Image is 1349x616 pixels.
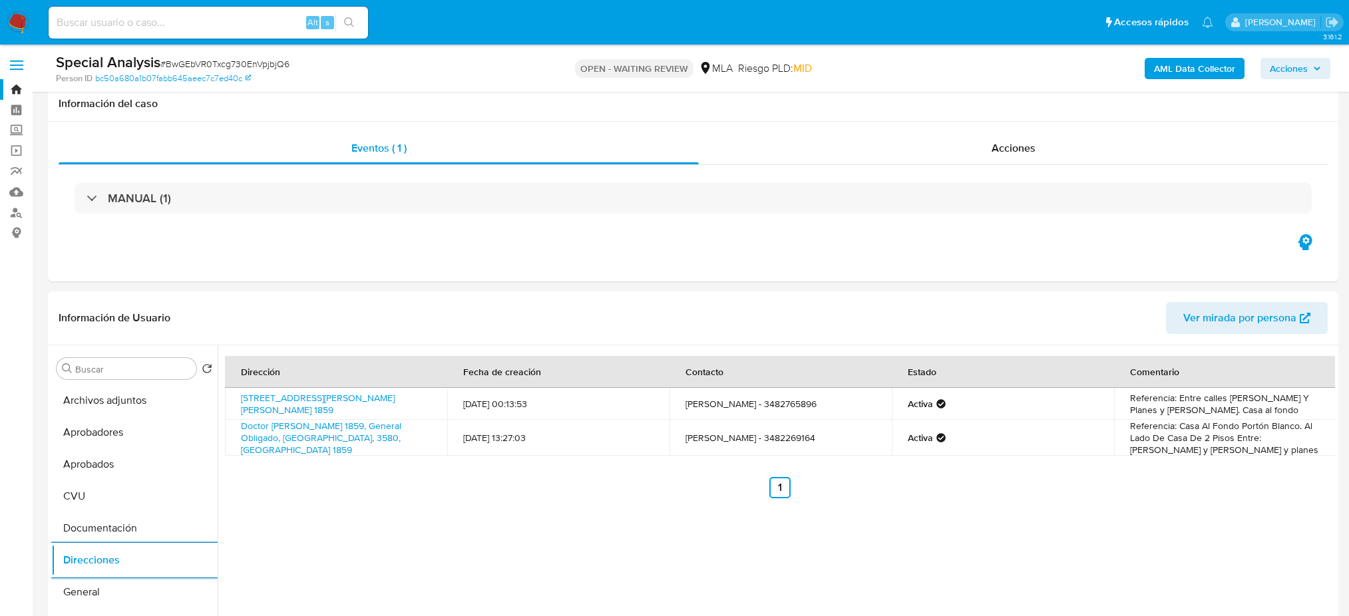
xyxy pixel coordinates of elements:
[575,59,693,78] p: OPEN - WAITING REVIEW
[62,363,73,374] button: Buscar
[202,363,212,378] button: Volver al orden por defecto
[160,57,289,71] span: # BwGEbVR0Txcg730EnVpjbjQ6
[225,356,447,388] th: Dirección
[95,73,251,84] a: bc50a680a1b07fabb645aeec7c7ed40c
[769,477,791,498] a: Ir a la página 1
[992,140,1036,156] span: Acciones
[49,14,368,31] input: Buscar usuario o caso...
[892,356,1114,388] th: Estado
[56,73,93,84] b: Person ID
[325,16,329,29] span: s
[738,61,812,76] span: Riesgo PLD:
[51,512,218,544] button: Documentación
[447,388,670,420] td: [DATE] 00:13:53
[670,388,892,420] td: [PERSON_NAME] - 3482765896
[59,311,170,325] h1: Información de Usuario
[108,191,171,206] h3: MANUAL (1)
[51,385,218,416] button: Archivos adjuntos
[51,576,218,608] button: General
[1114,15,1189,29] span: Accesos rápidos
[670,356,892,388] th: Contacto
[75,363,191,375] input: Buscar
[1325,15,1339,29] a: Salir
[75,183,1312,214] div: MANUAL (1)
[51,544,218,576] button: Direcciones
[307,16,318,29] span: Alt
[1183,302,1296,334] span: Ver mirada por persona
[56,51,160,73] b: Special Analysis
[335,13,363,32] button: search-icon
[241,391,395,416] a: [STREET_ADDRESS][PERSON_NAME][PERSON_NAME] 1859
[225,477,1335,498] nav: Paginación
[1245,16,1320,29] p: abril.medzovich@mercadolibre.com
[1270,58,1308,79] span: Acciones
[241,419,401,456] a: Doctor [PERSON_NAME] 1859, General Obligado, [GEOGRAPHIC_DATA], 3580, [GEOGRAPHIC_DATA] 1859
[1154,58,1235,79] b: AML Data Collector
[447,420,670,456] td: [DATE] 13:27:03
[908,398,933,410] strong: Activa
[1260,58,1330,79] button: Acciones
[51,448,218,480] button: Aprobados
[908,432,933,444] strong: Activa
[1145,58,1245,79] button: AML Data Collector
[1114,356,1336,388] th: Comentario
[1114,420,1336,456] td: Referencia: Casa Al Fondo Portón Blanco. Al Lado De Casa De 2 Pisos Entre: [PERSON_NAME] y [PERSO...
[51,416,218,448] button: Aprobadores
[1114,388,1336,420] td: Referencia: Entre calles [PERSON_NAME] Y Planes y [PERSON_NAME]. Casa al fondo
[699,61,733,76] div: MLA
[51,480,218,512] button: CVU
[59,97,1328,110] h1: Información del caso
[670,420,892,456] td: [PERSON_NAME] - 3482269164
[793,61,812,76] span: MID
[1166,302,1328,334] button: Ver mirada por persona
[447,356,670,388] th: Fecha de creación
[1202,17,1213,28] a: Notificaciones
[351,140,407,156] span: Eventos ( 1 )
